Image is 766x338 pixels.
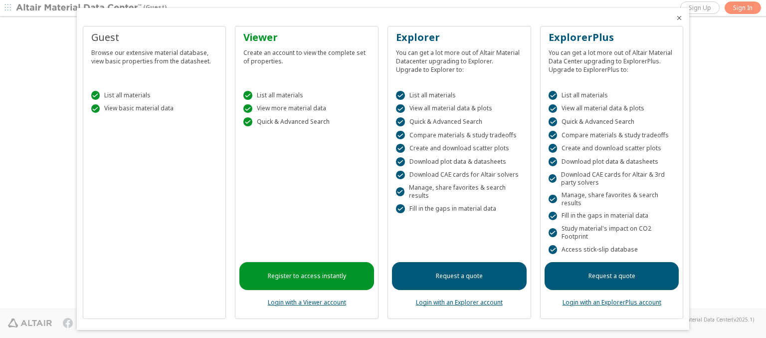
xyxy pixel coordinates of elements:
[549,144,675,153] div: Create and download scatter plots
[396,157,523,166] div: Download plot data & datasheets
[396,204,523,213] div: Fill in the gaps in material data
[91,104,218,113] div: View basic material data
[396,91,523,100] div: List all materials
[396,117,523,126] div: Quick & Advanced Search
[549,228,557,237] div: 
[396,131,523,140] div: Compare materials & study tradeoffs
[396,157,405,166] div: 
[396,171,523,180] div: Download CAE cards for Altair solvers
[396,144,523,153] div: Create and download scatter plots
[549,91,675,100] div: List all materials
[396,117,405,126] div: 
[549,171,675,187] div: Download CAE cards for Altair & 3rd party solvers
[91,44,218,65] div: Browse our extensive material database, view basic properties from the datasheet.
[416,298,503,307] a: Login with an Explorer account
[91,104,100,113] div: 
[396,104,405,113] div: 
[549,245,675,254] div: Access stick-slip database
[268,298,346,307] a: Login with a Viewer account
[243,91,252,100] div: 
[549,212,675,221] div: Fill in the gaps in material data
[396,44,523,74] div: You can get a lot more out of Altair Material Datacenter upgrading to Explorer. Upgrade to Explor...
[549,44,675,74] div: You can get a lot more out of Altair Material Data Center upgrading to ExplorerPlus. Upgrade to E...
[549,174,557,183] div: 
[549,191,675,207] div: Manage, share favorites & search results
[549,245,558,254] div: 
[396,30,523,44] div: Explorer
[549,195,557,204] div: 
[243,104,252,113] div: 
[563,298,661,307] a: Login with an ExplorerPlus account
[549,225,675,241] div: Study material's impact on CO2 Footprint
[91,91,218,100] div: List all materials
[396,131,405,140] div: 
[549,104,558,113] div: 
[396,144,405,153] div: 
[549,30,675,44] div: ExplorerPlus
[675,14,683,22] button: Close
[549,104,675,113] div: View all material data & plots
[243,117,370,126] div: Quick & Advanced Search
[549,117,675,126] div: Quick & Advanced Search
[545,262,679,290] a: Request a quote
[396,91,405,100] div: 
[243,117,252,126] div: 
[392,262,527,290] a: Request a quote
[396,204,405,213] div: 
[549,131,675,140] div: Compare materials & study tradeoffs
[549,131,558,140] div: 
[549,144,558,153] div: 
[91,91,100,100] div: 
[243,44,370,65] div: Create an account to view the complete set of properties.
[549,212,558,221] div: 
[549,157,558,166] div: 
[549,157,675,166] div: Download plot data & datasheets
[549,117,558,126] div: 
[243,104,370,113] div: View more material data
[396,187,404,196] div: 
[396,184,523,200] div: Manage, share favorites & search results
[243,91,370,100] div: List all materials
[396,171,405,180] div: 
[243,30,370,44] div: Viewer
[239,262,374,290] a: Register to access instantly
[396,104,523,113] div: View all material data & plots
[91,30,218,44] div: Guest
[549,91,558,100] div: 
